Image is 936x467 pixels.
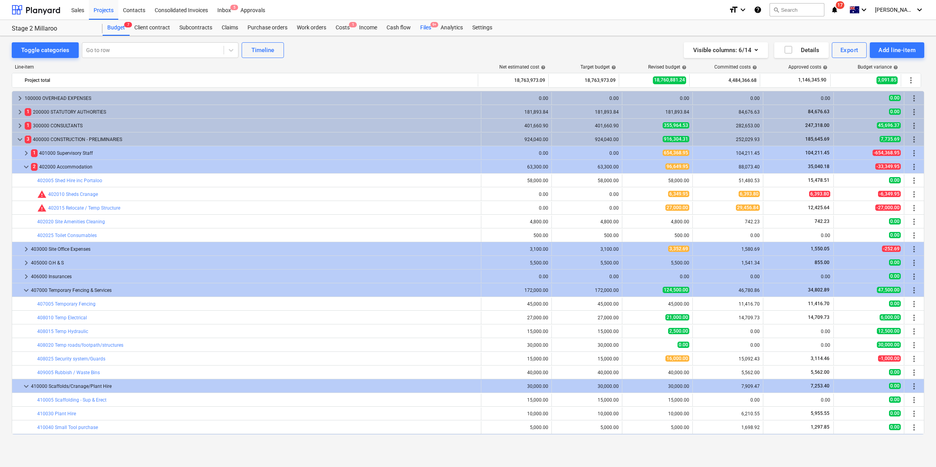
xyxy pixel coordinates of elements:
[909,217,919,226] span: More actions
[696,233,760,238] div: 0.00
[22,382,31,391] span: keyboard_arrow_down
[784,45,819,55] div: Details
[37,342,123,348] a: 408020 Temp roads/footpath/structures
[12,25,93,33] div: Stage 2 Millaroo
[37,370,100,375] a: 409005 Rubbish / Waste Bins
[625,260,689,266] div: 5,500.00
[696,301,760,307] div: 11,416.70
[354,20,382,36] a: Income
[807,177,830,183] span: 15,478.51
[103,20,130,36] div: Budget
[331,20,354,36] div: Costs
[766,329,830,334] div: 0.00
[555,315,619,320] div: 27,000.00
[889,369,901,375] span: 0.00
[889,109,901,115] span: 0.00
[625,425,689,430] div: 5,000.00
[242,42,284,58] button: Timeline
[668,191,689,197] span: 6,349.95
[754,5,762,14] i: Knowledge base
[37,425,98,430] a: 410040 Small Tool purchase
[680,65,687,70] span: help
[580,64,616,70] div: Target budget
[909,286,919,295] span: More actions
[909,327,919,336] span: More actions
[625,274,689,279] div: 0.00
[738,5,748,14] i: keyboard_arrow_down
[610,65,616,70] span: help
[48,205,120,211] a: 402015 Relocate / Temp Structure
[889,424,901,430] span: 0.00
[31,257,478,269] div: 405000 O.H & S
[889,273,901,279] span: 0.00
[37,233,97,238] a: 402025 Toilet Consumables
[555,397,619,403] div: 15,000.00
[696,123,760,129] div: 282,653.00
[810,383,830,389] span: 7,253.40
[130,20,175,36] a: Client contract
[696,274,760,279] div: 0.00
[484,150,548,156] div: 0.00
[875,7,914,13] span: [PERSON_NAME]
[37,219,105,224] a: 402020 Site Amenities Cleaning
[696,219,760,224] div: 742.23
[906,76,916,85] span: More actions
[15,135,25,144] span: keyboard_arrow_down
[807,287,830,293] span: 34,802.89
[889,232,901,238] span: 0.00
[696,178,760,183] div: 51,480.53
[909,121,919,130] span: More actions
[552,74,616,87] div: 18,763,973.09
[877,342,901,348] span: 30,000.00
[665,163,689,170] span: 96,649.95
[484,246,548,252] div: 3,100.00
[25,74,475,87] div: Project total
[625,411,689,416] div: 10,000.00
[25,106,478,118] div: 200000 STATUTORY AUTHORITIES
[804,150,830,156] span: 104,211.45
[48,192,98,197] a: 402010 Sheds Cranage
[858,64,898,70] div: Budget variance
[251,45,274,55] div: Timeline
[31,284,478,297] div: 407000 Temporary Fencing & Services
[892,65,898,70] span: help
[821,65,828,70] span: help
[909,382,919,391] span: More actions
[909,135,919,144] span: More actions
[484,233,548,238] div: 500.00
[875,163,901,170] span: -33,349.95
[693,45,759,55] div: Visible columns : 6/14
[832,42,867,58] button: Export
[873,150,901,156] span: -654,368.95
[625,109,689,115] div: 181,893.84
[37,411,76,416] a: 410030 Plant Hire
[804,136,830,142] span: 185,645.69
[684,42,768,58] button: Visible columns:6/14
[555,164,619,170] div: 63,300.00
[484,384,548,389] div: 30,000.00
[468,20,497,36] div: Settings
[484,411,548,416] div: 10,000.00
[31,163,38,170] span: 2
[331,20,354,36] a: Costs1
[484,219,548,224] div: 4,800.00
[555,384,619,389] div: 30,000.00
[555,260,619,266] div: 5,500.00
[696,370,760,375] div: 5,562.00
[859,5,869,14] i: keyboard_arrow_down
[909,148,919,158] span: More actions
[243,20,292,36] div: Purchase orders
[880,136,901,142] span: 7,735.69
[484,356,548,362] div: 15,000.00
[555,137,619,142] div: 924,040.00
[555,109,619,115] div: 181,893.84
[807,109,830,114] span: 84,676.63
[625,219,689,224] div: 4,800.00
[889,383,901,389] span: 0.00
[739,191,760,197] span: 6,393.80
[909,190,919,199] span: More actions
[292,20,331,36] div: Work orders
[175,20,217,36] a: Subcontracts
